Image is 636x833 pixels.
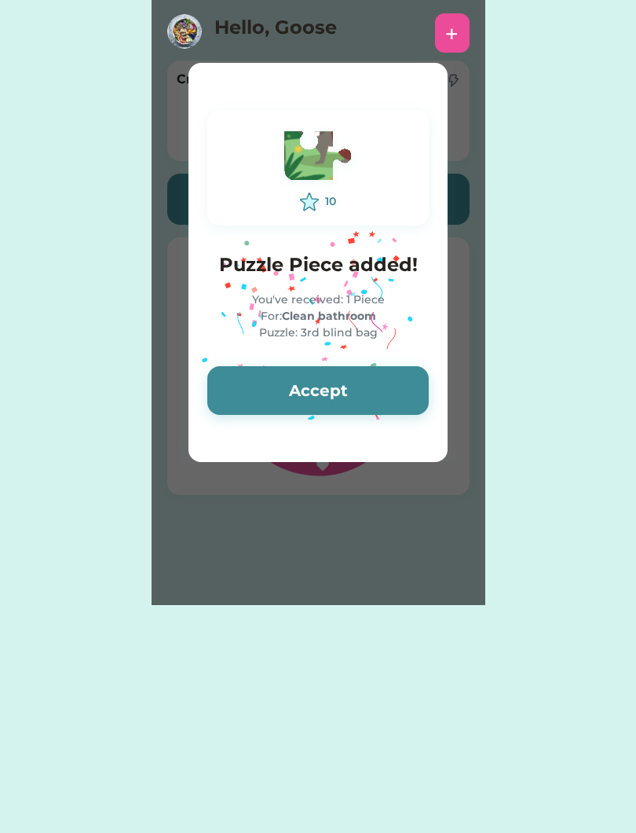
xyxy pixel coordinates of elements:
[445,21,459,45] div: +
[167,14,202,49] img: https%3A%2F%2F1dfc823d71cc564f25c7cc035732a2d8.cdn.bubble.io%2Ff1711325477264x436487831580892700%...
[275,124,361,193] img: Vector.svg
[207,366,429,415] button: Accept
[207,251,429,279] h4: Puzzle Piece added!
[325,193,336,210] div: 10
[207,292,429,341] div: You've received: 1 Piece For: Puzzle: 3rd blind bag
[214,13,371,49] h4: Hello, Goose
[282,309,376,323] strong: Clean bathroom
[300,193,319,211] img: interface-favorite-star--reward-rating-rate-social-star-media-favorite-like-stars.svg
